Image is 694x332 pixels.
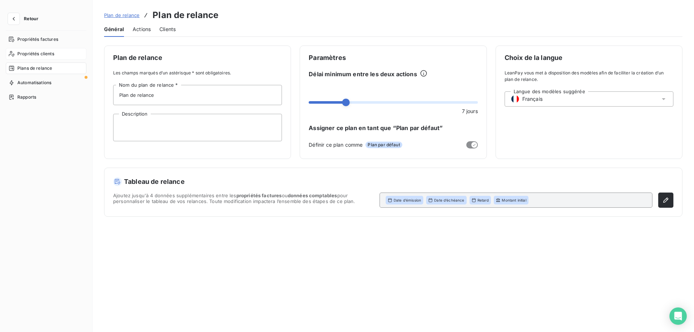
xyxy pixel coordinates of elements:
a: Rapports [6,91,86,103]
span: Ajoutez jusqu'à 4 données supplémentaires entre les ou pour personnaliser le tableau de vos relan... [113,193,374,208]
input: placeholder [113,85,282,105]
span: Date d’émission [394,198,421,203]
span: Rapports [17,94,36,100]
span: Délai minimum entre les deux actions [309,70,417,78]
div: Open Intercom Messenger [669,307,687,325]
span: données comptables [288,193,337,198]
span: Plans de relance [17,65,52,72]
span: Définir ce plan comme [309,141,363,148]
span: Clients [159,26,176,33]
span: Choix de la langue [505,55,673,61]
h3: Plan de relance [153,9,218,22]
span: Retour [24,17,38,21]
span: Général [104,26,124,33]
span: LeanPay vous met à disposition des modèles afin de faciliter la création d’un plan de relance. [505,70,673,83]
a: Propriétés factures [6,34,86,45]
h5: Tableau de relance [113,177,673,187]
button: Retour [6,13,44,25]
span: Date d’échéance [434,198,464,203]
span: Automatisations [17,79,51,86]
span: Plan de relance [113,55,282,61]
span: Plan de relance [104,12,140,18]
span: Actions [133,26,151,33]
a: Propriétés clients [6,48,86,60]
span: Paramètres [309,55,477,61]
span: propriétés factures [236,193,282,198]
span: 7 jours [462,107,478,115]
a: Automatisations [6,77,86,89]
span: Propriétés clients [17,51,54,57]
span: Montant initial [502,198,526,203]
span: Plan par défaut [365,142,402,148]
span: Propriétés factures [17,36,58,43]
a: Plan de relance [104,12,140,19]
a: Plans de relance [6,62,86,74]
span: Retard [477,198,489,203]
span: Assigner ce plan en tant que “Plan par défaut” [309,124,477,132]
span: Français [522,95,543,103]
span: Les champs marqués d’un astérisque * sont obligatoires. [113,70,282,76]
